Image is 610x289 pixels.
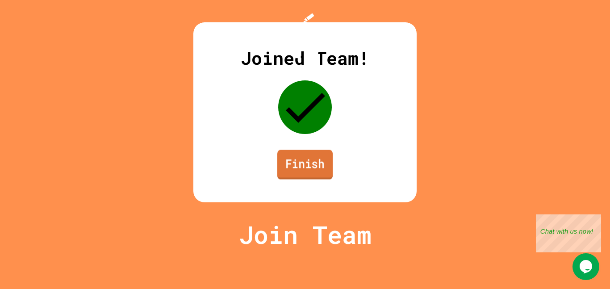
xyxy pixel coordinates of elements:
a: Finish [277,150,333,179]
iframe: chat widget [536,214,601,252]
iframe: chat widget [572,253,601,280]
p: Join Team [239,216,372,253]
img: Logo.svg [287,13,323,59]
